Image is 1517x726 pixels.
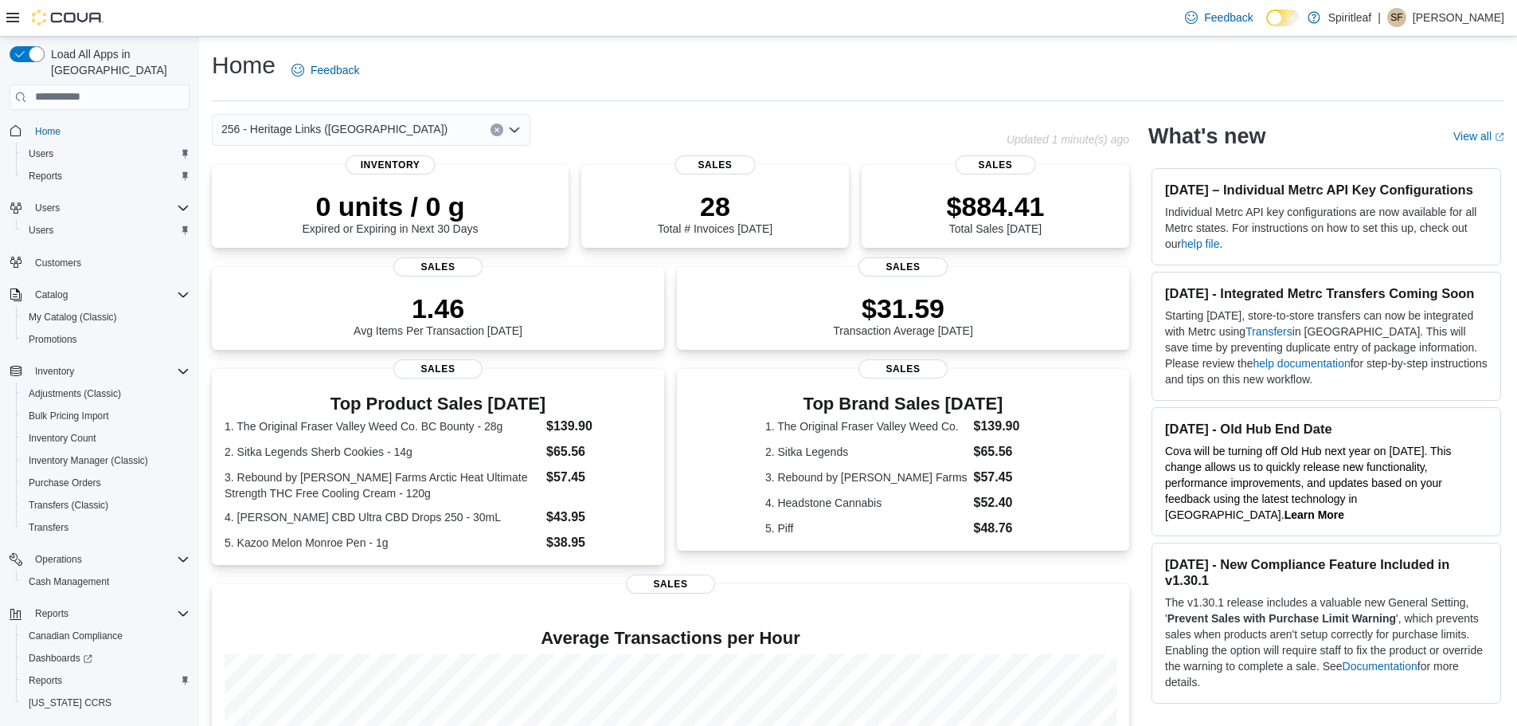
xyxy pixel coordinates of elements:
[765,495,968,511] dt: 4. Headstone Cannabis
[22,649,190,668] span: Dashboards
[858,257,948,277] span: Sales
[29,147,53,160] span: Users
[29,311,117,324] span: My Catalog (Classic)
[765,520,968,536] dt: 5. Piff
[1165,421,1488,437] h3: [DATE] - Old Hub End Date
[354,292,522,324] p: 1.46
[393,359,483,379] span: Sales
[346,155,435,175] span: Inventory
[22,308,190,327] span: My Catalog (Classic)
[22,144,60,163] a: Users
[1378,8,1381,27] p: |
[765,469,968,485] dt: 3. Rebound by [PERSON_NAME] Farms
[29,122,67,141] a: Home
[956,155,1036,175] span: Sales
[35,125,61,138] span: Home
[285,54,366,86] a: Feedback
[29,362,190,381] span: Inventory
[658,190,772,222] p: 28
[1165,204,1488,252] p: Individual Metrc API key configurations are now available for all Metrc states. For instructions ...
[16,692,196,714] button: [US_STATE] CCRS
[16,427,196,449] button: Inventory Count
[29,333,77,346] span: Promotions
[765,444,968,460] dt: 2. Sitka Legends
[225,418,540,434] dt: 1. The Original Fraser Valley Weed Co. BC Bounty - 28g
[1343,660,1417,673] a: Documentation
[1390,8,1402,27] span: SF
[1007,133,1129,146] p: Updated 1 minute(s) ago
[1179,2,1259,33] a: Feedback
[3,197,196,219] button: Users
[29,410,109,422] span: Bulk Pricing Import
[29,521,68,534] span: Transfers
[3,360,196,383] button: Inventory
[22,221,190,240] span: Users
[354,292,522,337] div: Avg Items Per Transaction [DATE]
[393,257,483,277] span: Sales
[16,328,196,351] button: Promotions
[22,429,190,448] span: Inventory Count
[225,394,651,414] h3: Top Product Sales [DATE]
[29,362,80,381] button: Inventory
[22,384,190,403] span: Adjustments (Classic)
[225,629,1116,648] h4: Average Transactions per Hour
[212,49,276,81] h1: Home
[29,550,190,569] span: Operations
[1165,445,1452,521] span: Cova will be turning off Old Hub next year on [DATE]. This change allows us to quickly release ne...
[1165,595,1488,690] p: The v1.30.1 release includes a valuable new General Setting, ' ', which prevents sales when produ...
[16,516,196,539] button: Transfers
[22,572,190,591] span: Cash Management
[29,604,190,623] span: Reports
[1181,237,1219,250] a: help file
[1495,132,1504,142] svg: External link
[16,647,196,669] a: Dashboards
[658,190,772,235] div: Total # Invoices [DATE]
[35,553,82,566] span: Operations
[16,219,196,241] button: Users
[45,46,190,78] span: Load All Apps in [GEOGRAPHIC_DATA]
[35,202,60,214] span: Users
[29,253,88,273] a: Customers
[29,198,190,218] span: Users
[35,288,68,301] span: Catalog
[974,417,1042,436] dd: $139.90
[1266,10,1300,26] input: Dark Mode
[22,167,190,186] span: Reports
[16,405,196,427] button: Bulk Pricing Import
[16,571,196,593] button: Cash Management
[22,167,68,186] a: Reports
[22,330,190,349] span: Promotions
[221,120,448,139] span: 256 - Heritage Links ([GEOGRAPHIC_DATA])
[29,285,74,304] button: Catalog
[22,496,190,515] span: Transfers (Classic)
[3,548,196,571] button: Operations
[491,124,503,136] button: Clear input
[29,387,121,400] span: Adjustments (Classic)
[974,493,1042,512] dd: $52.40
[29,499,108,512] span: Transfers (Classic)
[1284,508,1344,521] strong: Learn More
[32,10,104,26] img: Cova
[1165,285,1488,301] h3: [DATE] - Integrated Metrc Transfers Coming Soon
[35,365,74,378] span: Inventory
[546,417,651,436] dd: $139.90
[22,451,190,470] span: Inventory Manager (Classic)
[22,572,115,591] a: Cash Management
[29,198,66,218] button: Users
[225,469,540,501] dt: 3. Rebound by [PERSON_NAME] Farms Arctic Heat Ultimate Strength THC Free Cooling Cream - 120g
[29,674,62,687] span: Reports
[833,292,973,324] p: $31.59
[35,607,68,620] span: Reports
[22,626,129,646] a: Canadian Compliance
[311,62,359,78] span: Feedback
[765,394,1041,414] h3: Top Brand Sales [DATE]
[16,383,196,405] button: Adjustments (Classic)
[22,671,68,690] a: Reports
[3,284,196,306] button: Catalog
[225,535,540,551] dt: 5. Kazoo Melon Monroe Pen - 1g
[1204,10,1253,26] span: Feedback
[1245,325,1292,338] a: Transfers
[16,165,196,187] button: Reports
[29,454,148,467] span: Inventory Manager (Classic)
[22,518,75,537] a: Transfers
